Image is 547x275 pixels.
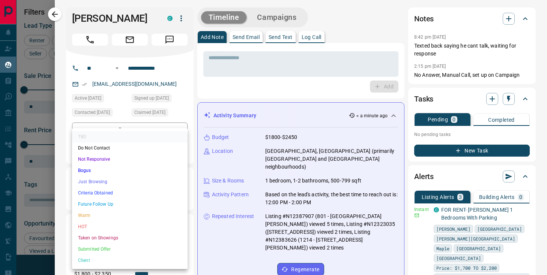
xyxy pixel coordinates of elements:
[72,232,188,244] li: Taken on Showings
[72,187,188,199] li: Criteria Obtained
[72,210,188,221] li: Warm
[72,142,188,154] li: Do Not Contact
[72,255,188,266] li: Client
[72,165,188,176] li: Bogus
[72,199,188,210] li: Future Follow Up
[72,244,188,255] li: Submitted Offer
[72,176,188,187] li: Just Browsing
[72,154,188,165] li: Not Responsive
[72,221,188,232] li: HOT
